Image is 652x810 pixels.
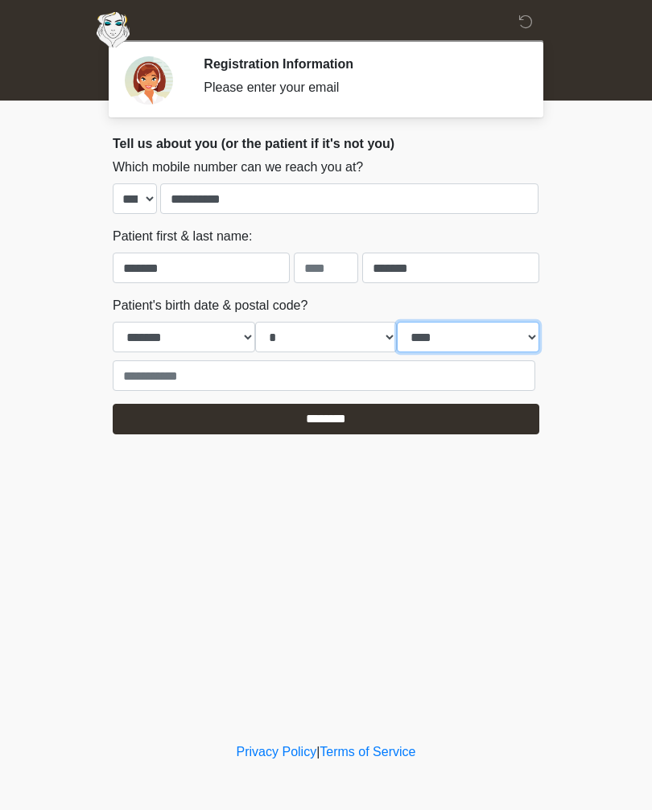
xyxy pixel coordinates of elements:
label: Which mobile number can we reach you at? [113,158,363,177]
a: Privacy Policy [237,745,317,759]
img: Aesthetically Yours Wellness Spa Logo [97,12,130,47]
h2: Tell us about you (or the patient if it's not you) [113,136,539,151]
img: Agent Avatar [125,56,173,105]
a: | [316,745,320,759]
a: Terms of Service [320,745,415,759]
div: Please enter your email [204,78,515,97]
label: Patient's birth date & postal code? [113,296,307,315]
h2: Registration Information [204,56,515,72]
label: Patient first & last name: [113,227,252,246]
